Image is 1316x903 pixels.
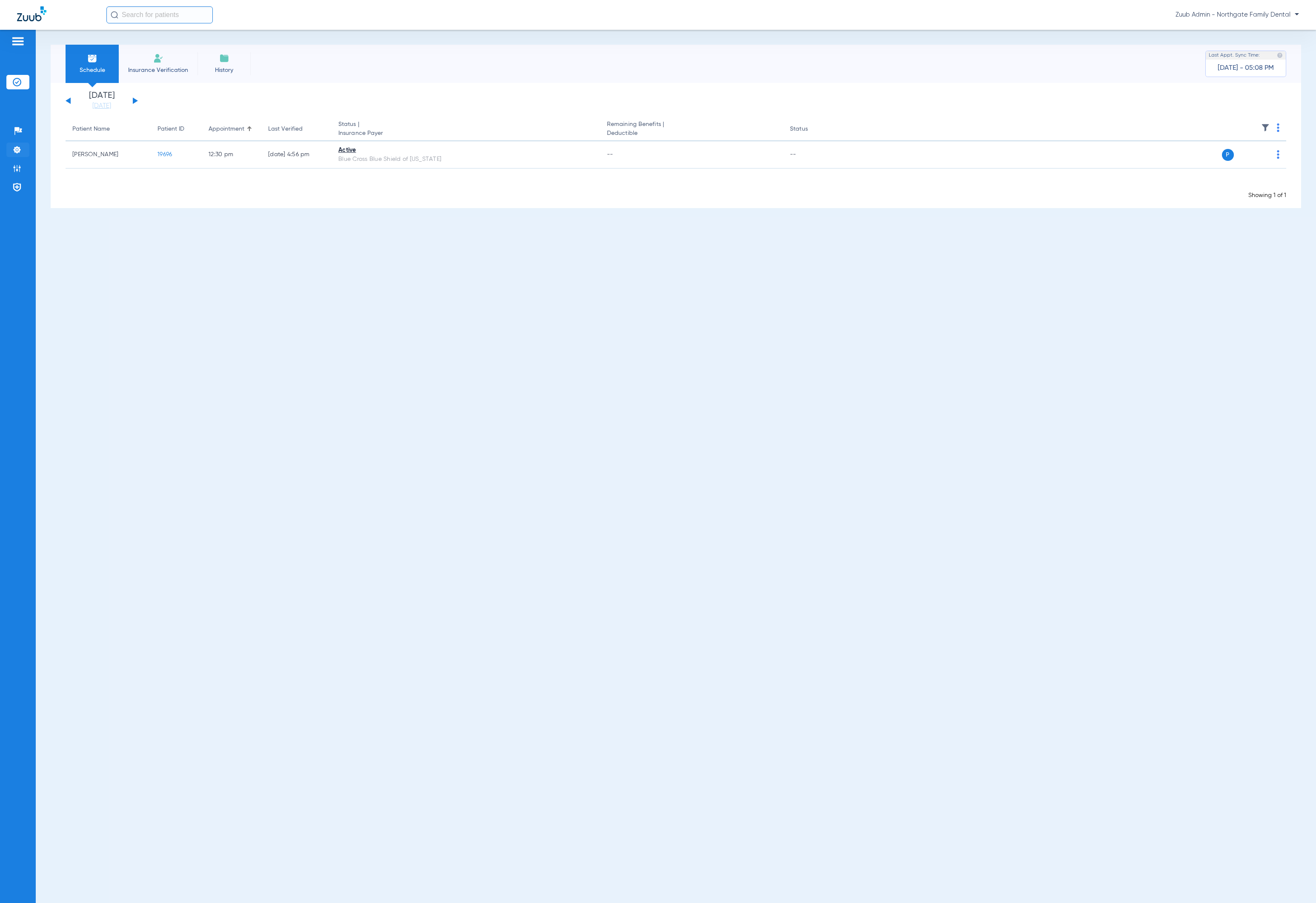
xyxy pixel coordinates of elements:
span: Schedule [72,66,112,74]
td: -- [783,141,841,169]
input: Search for patients [106,6,213,23]
div: Patient Name [72,125,110,134]
div: Patient ID [157,125,184,134]
img: group-dot-blue.svg [1277,123,1279,132]
td: [PERSON_NAME] [66,141,151,169]
div: Last Verified [268,125,325,134]
li: [DATE] [76,91,127,110]
img: group-dot-blue.svg [1277,150,1279,159]
div: Appointment [209,125,244,134]
th: Status | [332,117,600,141]
span: Insurance Payer [338,129,593,138]
span: Last Appt. Sync Time: [1209,51,1260,60]
img: Search Icon [111,11,118,19]
img: Manual Insurance Verification [153,53,163,63]
td: 12:30 PM [202,141,261,169]
img: filter.svg [1261,123,1270,132]
img: Schedule [87,53,97,63]
div: Active [338,146,593,155]
img: last sync help info [1277,52,1283,58]
img: History [219,53,229,63]
span: P [1222,149,1234,161]
div: Patient Name [72,125,144,134]
div: Appointment [209,125,255,134]
span: History [204,66,244,74]
span: Insurance Verification [125,66,191,74]
span: [DATE] - 05:08 PM [1218,64,1274,72]
div: Patient ID [157,125,195,134]
span: Deductible [607,129,776,138]
span: Zuub Admin - Northgate Family Dental [1176,11,1299,19]
span: Showing 1 of 1 [1248,192,1286,198]
div: Last Verified [268,125,303,134]
a: [DATE] [76,102,127,110]
td: [DATE] 4:56 PM [261,141,332,169]
th: Status [783,117,841,141]
img: hamburger-icon [11,36,25,46]
img: Zuub Logo [17,6,46,21]
span: 19696 [157,151,172,157]
span: -- [607,151,613,157]
th: Remaining Benefits | [600,117,783,141]
div: Blue Cross Blue Shield of [US_STATE] [338,155,593,164]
